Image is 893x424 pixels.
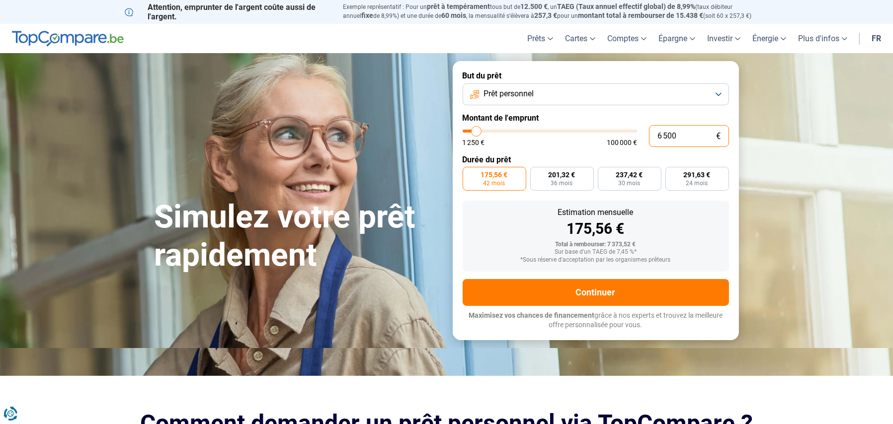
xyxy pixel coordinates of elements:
span: 175,56 € [481,171,508,178]
div: *Sous réserve d'acceptation par les organismes prêteurs [471,257,721,264]
h1: Simulez votre prêt rapidement [155,198,441,275]
span: 24 mois [686,180,708,186]
span: 201,32 € [549,171,575,178]
span: 12.500 € [521,2,548,10]
span: 36 mois [551,180,573,186]
a: Énergie [746,24,792,53]
div: Total à rembourser: 7 373,52 € [471,241,721,248]
span: montant total à rembourser de 15.438 € [578,11,704,19]
div: Estimation mensuelle [471,209,721,216]
label: But du prêt [463,71,729,80]
span: 257,3 € [535,11,558,19]
div: 175,56 € [471,221,721,236]
span: 291,63 € [684,171,711,178]
span: 30 mois [619,180,641,186]
span: 1 250 € [463,139,485,146]
span: Maximisez vos chances de financement [469,311,594,319]
a: Plus d'infos [792,24,853,53]
button: Continuer [463,279,729,306]
div: Sur base d'un TAEG de 7,45 %* [471,249,721,256]
span: 60 mois [442,11,467,19]
span: prêt à tempérament [427,2,490,10]
span: 100 000 € [607,139,637,146]
p: grâce à nos experts et trouvez la meilleure offre personnalisée pour vous. [463,311,729,330]
a: Prêts [521,24,559,53]
a: Cartes [559,24,601,53]
label: Montant de l'emprunt [463,113,729,123]
label: Durée du prêt [463,155,729,164]
a: Comptes [601,24,652,53]
a: fr [866,24,887,53]
span: 237,42 € [616,171,643,178]
img: TopCompare [12,31,124,47]
span: fixe [362,11,374,19]
span: Prêt personnel [484,88,534,99]
p: Exemple représentatif : Pour un tous but de , un (taux débiteur annuel de 8,99%) et une durée de ... [343,2,769,20]
a: Investir [701,24,746,53]
button: Prêt personnel [463,83,729,105]
span: € [717,132,721,141]
a: Épargne [652,24,701,53]
span: TAEG (Taux annuel effectif global) de 8,99% [558,2,696,10]
p: Attention, emprunter de l'argent coûte aussi de l'argent. [125,2,331,21]
span: 42 mois [484,180,505,186]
